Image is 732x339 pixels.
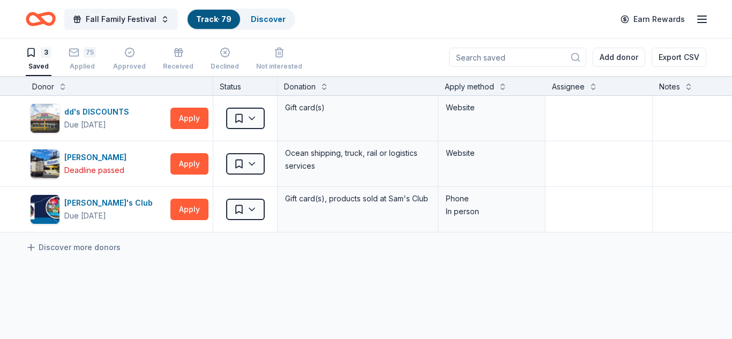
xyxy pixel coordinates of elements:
div: Not interested [256,62,302,71]
div: Assignee [552,80,585,93]
div: Ocean shipping, truck, rail or logistics services [284,146,431,174]
div: Website [446,147,537,160]
button: Not interested [256,43,302,76]
div: Notes [659,80,680,93]
div: Donor [32,80,54,93]
img: Image for Sam's Club [31,195,59,224]
a: Discover more donors [26,241,121,254]
button: Fall Family Festival [64,9,178,30]
img: Image for dd's DISCOUNTS [31,104,59,133]
div: In person [446,205,537,218]
button: Apply [170,153,208,175]
div: [PERSON_NAME] [64,151,131,164]
div: Received [163,62,193,71]
button: 3Saved [26,43,51,76]
button: Image for Sam's Club[PERSON_NAME]'s ClubDue [DATE] [30,194,166,224]
button: Add donor [593,48,645,67]
div: dd's DISCOUNTS [64,106,133,118]
div: Approved [113,62,146,71]
button: Image for Matson[PERSON_NAME]Deadline passed [30,149,166,179]
button: Received [163,43,193,76]
div: Website [446,101,537,114]
div: 75 [84,47,96,58]
div: Saved [26,62,51,71]
div: Phone [446,192,537,205]
input: Search saved [449,48,586,67]
div: Status [213,76,278,95]
img: Image for Matson [31,149,59,178]
div: Donation [284,80,316,93]
a: Discover [251,14,286,24]
div: 3 [41,47,51,58]
a: Earn Rewards [614,10,691,29]
span: Fall Family Festival [86,13,156,26]
a: Track· 79 [196,14,231,24]
a: Home [26,6,56,32]
div: Deadline passed [64,164,124,177]
div: Applied [69,62,96,71]
button: Declined [211,43,239,76]
button: Approved [113,43,146,76]
div: Declined [211,62,239,71]
div: Due [DATE] [64,118,106,131]
button: Export CSV [652,48,706,67]
div: [PERSON_NAME]'s Club [64,197,157,209]
div: Gift card(s) [284,100,431,115]
button: Apply [170,199,208,220]
button: Image for dd's DISCOUNTSdd's DISCOUNTSDue [DATE] [30,103,166,133]
div: Apply method [445,80,494,93]
button: Apply [170,108,208,129]
div: Gift card(s), products sold at Sam's Club [284,191,431,206]
button: Track· 79Discover [186,9,295,30]
button: 75Applied [69,43,96,76]
div: Due [DATE] [64,209,106,222]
